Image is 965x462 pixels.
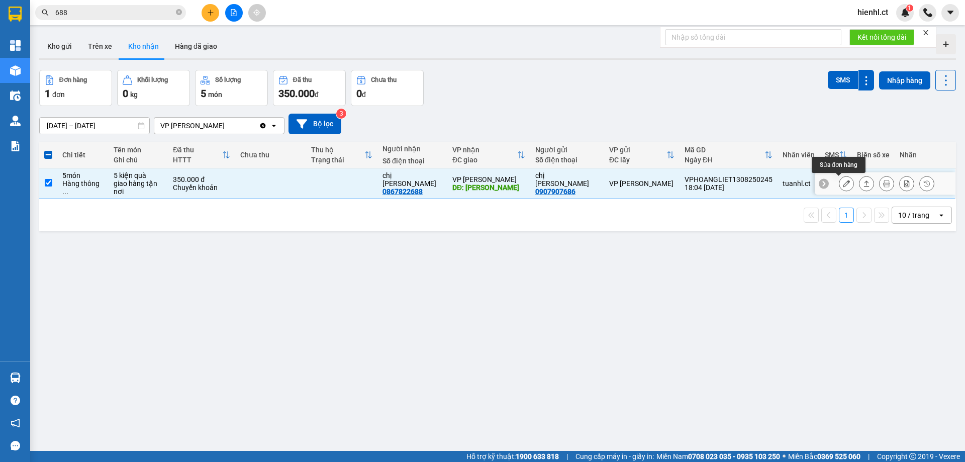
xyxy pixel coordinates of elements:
[201,87,206,100] span: 5
[685,156,764,164] div: Ngày ĐH
[783,151,815,159] div: Nhân viên
[812,157,865,173] div: Sửa đơn hàng
[176,8,182,18] span: close-circle
[173,175,230,183] div: 350.000 đ
[868,451,870,462] span: |
[114,171,163,179] div: 5 kiện quà
[10,141,21,151] img: solution-icon
[39,70,112,106] button: Đơn hàng1đơn
[371,76,397,83] div: Chưa thu
[130,90,138,99] span: kg
[62,179,104,196] div: Hàng thông thường
[167,34,225,58] button: Hàng đã giao
[259,122,267,130] svg: Clear value
[906,5,913,12] sup: 1
[604,142,680,168] th: Toggle SortBy
[202,4,219,22] button: plus
[137,76,168,83] div: Khối lượng
[173,146,222,154] div: Đã thu
[382,171,442,188] div: chị dương
[825,151,839,159] div: SMS
[173,183,230,192] div: Chuyển khoản
[900,151,950,159] div: Nhãn
[656,451,780,462] span: Miền Nam
[160,121,225,131] div: VP [PERSON_NAME]
[688,452,780,460] strong: 0708 023 035 - 0935 103 250
[609,156,666,164] div: ĐC lấy
[516,452,559,460] strong: 1900 633 818
[52,90,65,99] span: đơn
[783,454,786,458] span: ⚪️
[356,87,362,100] span: 0
[10,373,21,383] img: warehouse-icon
[39,34,80,58] button: Kho gửi
[535,156,599,164] div: Số điện thoại
[936,34,956,54] div: Tạo kho hàng mới
[452,146,517,154] div: VP nhận
[937,211,945,219] svg: open
[55,7,174,18] input: Tìm tên, số ĐT hoặc mã đơn
[466,451,559,462] span: Hỗ trợ kỹ thuật:
[226,121,227,131] input: Selected VP Hồng Lĩnh.
[117,70,190,106] button: Khối lượng0kg
[898,210,929,220] div: 10 / trang
[114,146,163,154] div: Tên món
[665,29,841,45] input: Nhập số tổng đài
[535,188,575,196] div: 0907907686
[849,29,914,45] button: Kết nối tổng đài
[452,183,525,192] div: DĐ: hồng lĩnh
[114,156,163,164] div: Ghi chú
[946,8,955,17] span: caret-down
[11,396,20,405] span: question-circle
[230,9,237,16] span: file-add
[859,176,874,191] div: Giao hàng
[923,8,932,17] img: phone-icon
[452,156,517,164] div: ĐC giao
[382,157,442,165] div: Số điện thoại
[120,34,167,58] button: Kho nhận
[879,71,930,89] button: Nhập hàng
[828,71,858,89] button: SMS
[382,188,423,196] div: 0867822688
[59,76,87,83] div: Đơn hàng
[273,70,346,106] button: Đã thu350.000đ
[62,151,104,159] div: Chi tiết
[10,65,21,76] img: warehouse-icon
[288,114,341,134] button: Bộ lọc
[839,176,854,191] div: Sửa đơn hàng
[839,208,854,223] button: 1
[248,4,266,22] button: aim
[566,451,568,462] span: |
[575,451,654,462] span: Cung cấp máy in - giấy in:
[817,452,860,460] strong: 0369 525 060
[336,109,346,119] sup: 3
[278,87,315,100] span: 350.000
[311,146,364,154] div: Thu hộ
[306,142,377,168] th: Toggle SortBy
[240,151,301,159] div: Chưa thu
[176,9,182,15] span: close-circle
[447,142,530,168] th: Toggle SortBy
[849,6,896,19] span: hienhl.ct
[922,29,929,36] span: close
[80,34,120,58] button: Trên xe
[40,118,149,134] input: Select a date range.
[173,156,222,164] div: HTTT
[820,142,852,168] th: Toggle SortBy
[908,5,911,12] span: 1
[535,146,599,154] div: Người gửi
[609,179,674,188] div: VP [PERSON_NAME]
[941,4,959,22] button: caret-down
[11,441,20,450] span: message
[788,451,860,462] span: Miền Bắc
[382,145,442,153] div: Người nhận
[901,8,910,17] img: icon-new-feature
[293,76,312,83] div: Đã thu
[225,4,243,22] button: file-add
[685,175,773,183] div: VPHOANGLIET1308250245
[253,9,260,16] span: aim
[123,87,128,100] span: 0
[11,418,20,428] span: notification
[685,146,764,154] div: Mã GD
[42,9,49,16] span: search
